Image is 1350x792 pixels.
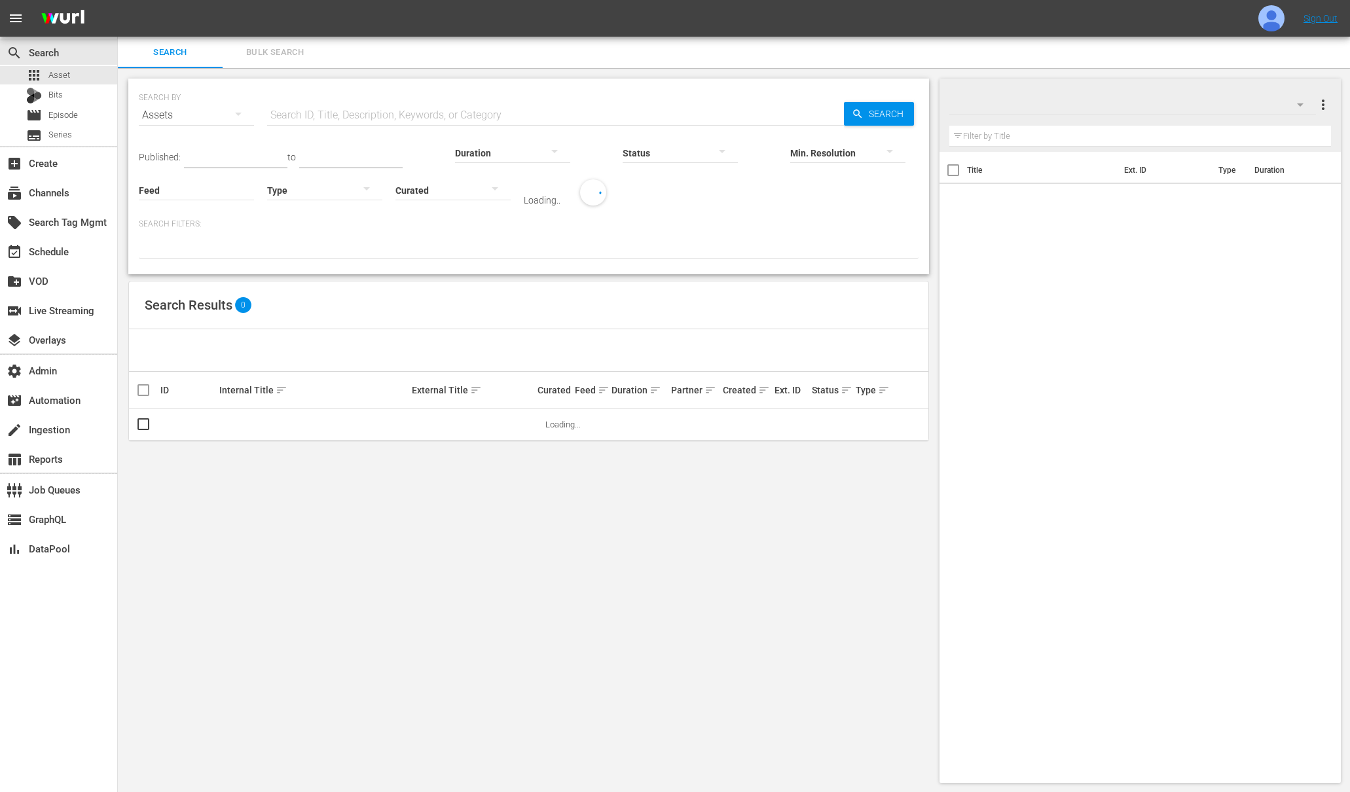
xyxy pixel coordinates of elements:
[126,45,215,60] span: Search
[1116,152,1211,189] th: Ext. ID
[7,422,22,438] span: Ingestion
[1315,97,1331,113] span: more_vert
[139,152,181,162] span: Published:
[7,156,22,171] span: Create
[139,97,254,134] div: Assets
[26,88,42,103] div: Bits
[878,384,890,396] span: sort
[48,109,78,122] span: Episode
[470,384,482,396] span: sort
[841,384,852,396] span: sort
[235,297,251,313] span: 0
[7,333,22,348] span: Overlays
[704,384,716,396] span: sort
[160,385,215,395] div: ID
[856,382,881,398] div: Type
[723,382,771,398] div: Created
[7,482,22,498] span: Job Queues
[7,541,22,557] span: DataPool
[230,45,319,60] span: Bulk Search
[7,393,22,408] span: Automation
[1211,152,1247,189] th: Type
[598,384,610,396] span: sort
[545,420,581,429] span: Loading...
[276,384,287,396] span: sort
[219,382,408,398] div: Internal Title
[7,274,22,289] span: VOD
[7,215,22,230] span: Search Tag Mgmt
[1247,152,1325,189] th: Duration
[26,67,42,83] span: Asset
[145,297,232,313] span: Search Results
[611,382,666,398] div: Duration
[7,244,22,260] span: Schedule
[524,195,560,206] div: Loading..
[31,3,94,34] img: ans4CAIJ8jUAAAAAAAAAAAAAAAAAAAAAAAAgQb4GAAAAAAAAAAAAAAAAAAAAAAAAJMjXAAAAAAAAAAAAAAAAAAAAAAAAgAT5G...
[7,512,22,528] span: GraphQL
[26,107,42,123] span: Episode
[671,382,719,398] div: Partner
[26,128,42,143] span: Series
[48,69,70,82] span: Asset
[7,45,22,61] span: Search
[139,219,919,230] p: Search Filters:
[758,384,770,396] span: sort
[864,102,914,126] span: Search
[287,152,296,162] span: to
[48,128,72,141] span: Series
[8,10,24,26] span: menu
[1315,89,1331,120] button: more_vert
[7,363,22,379] span: Admin
[1258,5,1285,31] img: photo.jpg
[412,382,534,398] div: External Title
[538,385,571,395] div: Curated
[1304,13,1338,24] a: Sign Out
[7,452,22,467] span: Reports
[844,102,914,126] button: Search
[812,382,852,398] div: Status
[7,185,22,201] span: Channels
[7,303,22,319] span: Live Streaming
[649,384,661,396] span: sort
[575,382,608,398] div: Feed
[775,385,808,395] div: Ext. ID
[48,88,63,101] span: Bits
[967,152,1117,189] th: Title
